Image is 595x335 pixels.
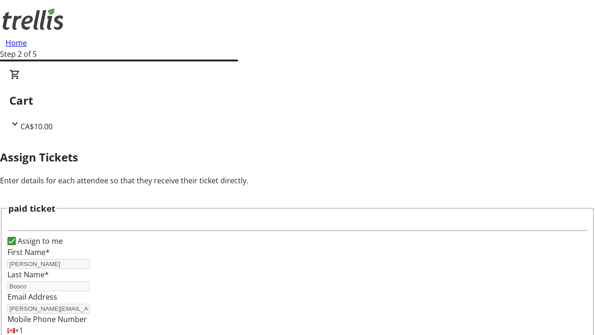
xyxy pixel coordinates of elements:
[7,292,57,302] label: Email Address
[9,69,586,132] div: CartCA$10.00
[20,121,53,132] span: CA$10.00
[7,314,87,324] label: Mobile Phone Number
[9,92,586,109] h2: Cart
[7,247,50,257] label: First Name*
[16,235,63,247] label: Assign to me
[7,269,49,280] label: Last Name*
[8,202,55,215] h3: paid ticket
